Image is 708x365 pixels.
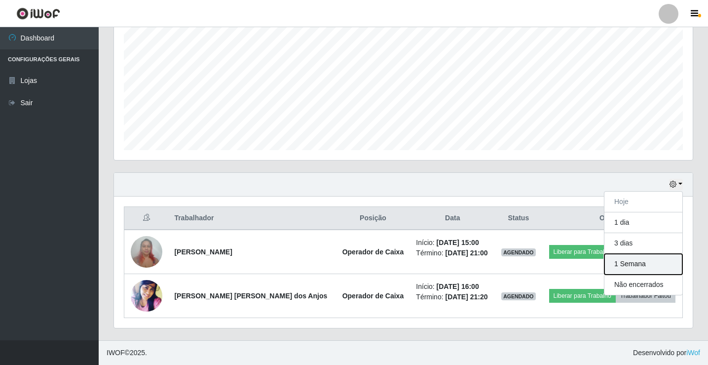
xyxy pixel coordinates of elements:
button: Não encerrados [604,275,682,295]
strong: [PERSON_NAME] [PERSON_NAME] dos Anjos [174,292,327,300]
th: Opções [542,207,682,230]
span: IWOF [107,349,125,357]
time: [DATE] 16:00 [437,283,479,290]
button: Trabalhador Faltou [616,289,675,303]
button: Hoje [604,192,682,212]
strong: Operador de Caixa [342,248,404,256]
span: AGENDADO [501,292,536,300]
time: [DATE] 21:20 [445,293,487,301]
th: Trabalhador [168,207,335,230]
img: 1722880664865.jpeg [131,231,162,273]
strong: [PERSON_NAME] [174,248,232,256]
button: 3 dias [604,233,682,254]
time: [DATE] 15:00 [437,239,479,246]
button: 1 Semana [604,254,682,275]
li: Término: [416,248,489,258]
button: Liberar para Trabalho [549,245,616,259]
th: Data [410,207,495,230]
th: Posição [336,207,410,230]
span: © 2025 . [107,348,147,358]
th: Status [495,207,542,230]
li: Término: [416,292,489,302]
span: Desenvolvido por [633,348,700,358]
span: AGENDADO [501,248,536,256]
img: CoreUI Logo [16,7,60,20]
img: 1685320572909.jpeg [131,278,162,315]
li: Início: [416,238,489,248]
li: Início: [416,282,489,292]
button: Liberar para Trabalho [549,289,616,303]
a: iWof [686,349,700,357]
time: [DATE] 21:00 [445,249,487,257]
strong: Operador de Caixa [342,292,404,300]
button: 1 dia [604,212,682,233]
